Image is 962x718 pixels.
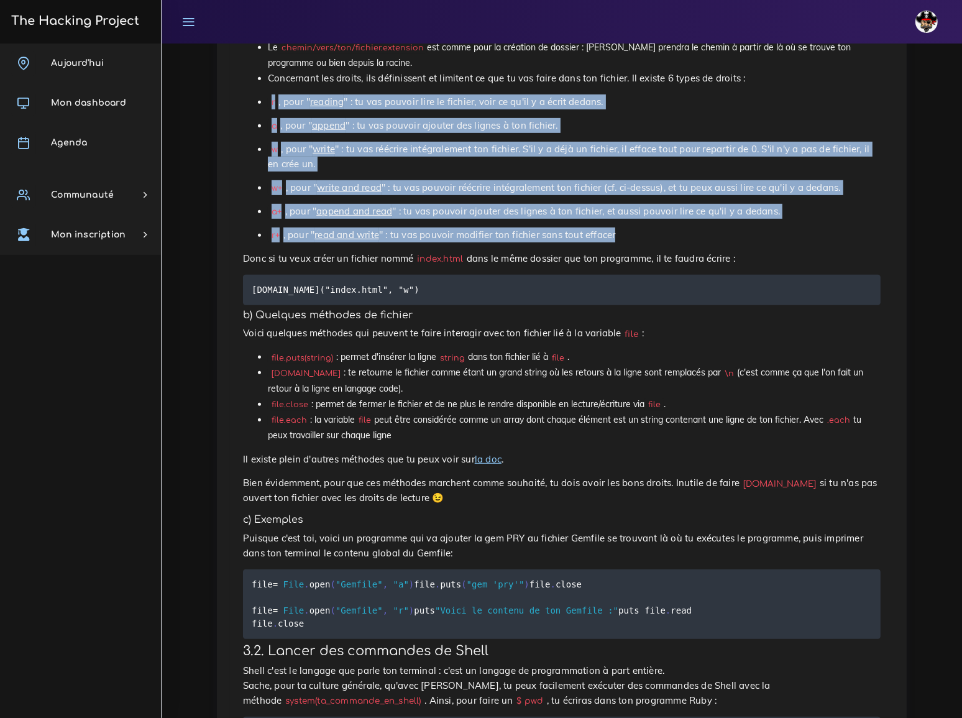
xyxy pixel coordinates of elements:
span: . [551,579,556,589]
span: File [283,605,305,615]
li: : permet d'insérer la ligne dans ton fichier lié à . [268,349,881,365]
u: append and read [316,205,392,217]
span: "a" [393,579,409,589]
span: ) [524,579,529,589]
code: file [621,328,642,341]
span: Agenda [51,138,87,147]
span: ) [409,579,414,589]
span: "Gemfile" [336,605,383,615]
p: Bien évidemment, pour que ces méthodes marchent comme souhaité, tu dois avoir les bons droits. In... [243,476,881,505]
code: file open file puts file close file open puts puts file read file close [252,578,692,630]
span: Mon dashboard [51,98,126,108]
span: Aujourd'hui [51,58,104,68]
code: a [268,119,280,132]
code: $ pwd [513,694,547,707]
span: Mon inscription [51,230,126,239]
p: , pour " " : tu vas pouvoir lire le fichier, voir ce qu'il y a écrit dedans. [268,94,881,109]
h3: The Hacking Project [7,14,139,28]
code: index.html [414,252,467,265]
p: Concernant les droits, ils définissent et limitent ce que tu vas faire dans ton fichier. Il exist... [268,71,881,86]
code: file [548,352,567,364]
code: file.each [268,414,310,426]
span: ( [330,605,335,615]
u: reading [310,96,344,108]
span: = [273,605,278,615]
p: , pour " " : tu vas pouvoir ajouter des lignes à ton fichier, et aussi pouvoir lire ce qu'il y a ... [268,204,881,219]
a: la doc [475,453,502,465]
span: , [383,579,388,589]
code: string [436,352,468,364]
code: w [268,143,281,156]
span: ) [409,605,414,615]
p: Voici quelques méthodes qui peuvent te faire interagir avec ton fichier lié à la variable : [243,326,881,341]
code: w+ [268,182,286,195]
code: [DOMAIN_NAME] [268,367,344,380]
code: [DOMAIN_NAME]("index.html", "w") [252,283,423,297]
h3: 3.2. Lancer des commandes de Shell [243,643,881,659]
code: file.close [268,398,311,411]
u: read and write [314,229,379,241]
code: r [268,96,278,109]
code: file.puts(string) [268,352,336,364]
li: : te retourne le fichier comme étant un grand string où les retours à la ligne sont remplacés par... [268,365,881,396]
span: "r" [393,605,409,615]
span: . [304,579,309,589]
p: , pour " " : tu vas pouvoir modifier ton fichier sans tout effacer [268,228,881,242]
span: "gem 'pry'" [467,579,525,589]
code: [DOMAIN_NAME] [740,477,820,490]
code: system(ta_commande_en_shell) [282,694,424,707]
span: ( [461,579,466,589]
code: r+ [268,229,283,242]
li: Le est comme pour la création de dossier : [PERSON_NAME] prendra le chemin à partir de là où se t... [268,40,881,71]
span: . [304,605,309,615]
span: = [273,579,278,589]
span: "Voici le contenu de ton Gemfile :" [435,605,618,615]
span: , [383,605,388,615]
h5: c) Exemples [243,514,881,526]
span: . [666,605,671,615]
p: Il existe plein d'autres méthodes que tu peux voir sur . [243,452,881,467]
p: , pour " " : tu vas pouvoir ajouter des lignes à ton fichier. [268,118,881,133]
p: Puisque c'est toi, voici un programme qui va ajouter la gem PRY au fichier Gemfile se trouvant là... [243,531,881,561]
span: "Gemfile" [336,579,383,589]
p: , pour " " : tu vas pouvoir réécrire intégralement ton fichier (cf. ci-dessus), et tu peux aussi ... [268,180,881,195]
span: . [435,579,440,589]
code: chemin/vers/ton/fichier.extension [278,42,427,54]
span: . [273,619,278,628]
code: file [644,398,664,411]
u: append [312,119,346,131]
p: Shell c'est le langage que parle ton terminal : c'est un langage de programmation à part entière.... [243,663,881,708]
span: File [283,579,305,589]
p: , pour " " : tu vas réécrire intégralement ton fichier. S'il y a déjà un fichier, il efface tout ... [268,142,881,172]
span: ( [330,579,335,589]
li: : permet de fermer le fichier et de ne plus le rendre disponible en lecture/écriture via . [268,397,881,412]
u: write and read [317,182,382,193]
img: avatar [915,11,938,33]
p: Donc si tu veux créer un fichier nommé dans le même dossier que ton programme, il te faudra écrire : [243,251,881,266]
h5: b) Quelques méthodes de fichier [243,310,881,321]
code: a+ [268,205,285,218]
code: .each [823,414,853,426]
u: write [313,143,335,155]
code: file [355,414,374,426]
code: \n [721,367,737,380]
li: : la variable peut être considérée comme un array dont chaque élément est un string contenant une... [268,412,881,443]
span: Communauté [51,190,114,200]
